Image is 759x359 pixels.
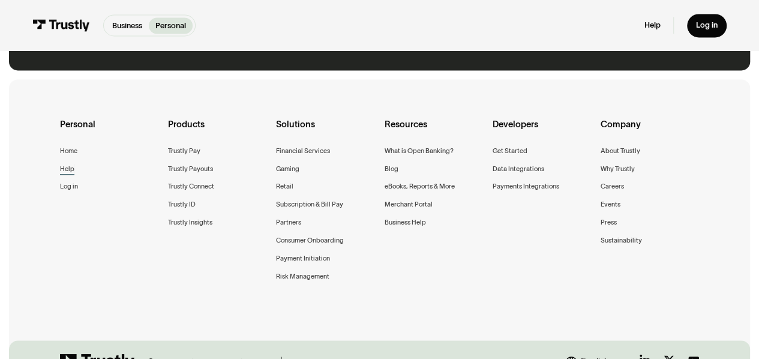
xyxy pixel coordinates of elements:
a: Risk Management [276,271,329,282]
a: Data Integrations [493,163,544,175]
a: Home [60,145,77,157]
div: Log in [696,20,718,31]
a: Payments Integrations [493,181,559,192]
p: Business [112,20,142,31]
div: Developers [493,118,591,145]
a: Gaming [276,163,299,175]
a: Subscription & Bill Pay [276,199,343,210]
div: Products [168,118,266,145]
a: Log in [687,14,726,37]
a: Press [601,217,617,228]
a: Payment Initiation [276,253,330,264]
a: Retail [276,181,293,192]
a: Help [60,163,74,175]
a: Get Started [493,145,527,157]
a: Merchant Portal [384,199,432,210]
a: Sustainability [601,235,642,246]
a: Trustly Insights [168,217,212,228]
a: Partners [276,217,301,228]
a: Consumer Onboarding [276,235,344,246]
a: Trustly ID [168,199,196,210]
a: Help [644,20,660,31]
a: eBooks, Reports & More [384,181,454,192]
div: Personal [60,118,158,145]
a: Why Trustly [601,163,635,175]
a: Personal [149,17,193,34]
a: Business Help [384,217,425,228]
a: Trustly Payouts [168,163,213,175]
p: Personal [155,20,186,31]
a: Trustly Pay [168,145,200,157]
div: Resources [384,118,482,145]
a: Careers [601,181,624,192]
a: Business [106,17,149,34]
a: What is Open Banking? [384,145,453,157]
a: Financial Services [276,145,330,157]
div: Company [601,118,699,145]
a: Blog [384,163,398,175]
div: Solutions [276,118,374,145]
a: Trustly Connect [168,181,214,192]
img: Trustly Logo [32,19,89,31]
a: About Trustly [601,145,640,157]
a: Log in [60,181,78,192]
a: Events [601,199,620,210]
